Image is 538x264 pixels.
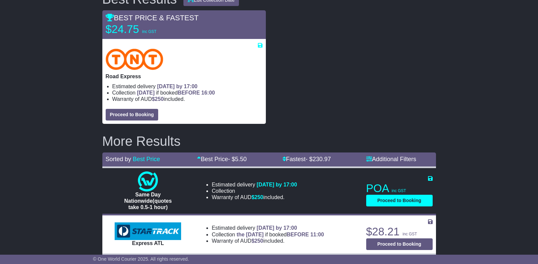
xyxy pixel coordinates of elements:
[212,181,297,188] li: Estimated delivery
[212,238,324,244] li: Warranty of AUD included.
[112,96,263,102] li: Warranty of AUD included.
[366,182,433,195] p: POA
[112,90,263,96] li: Collection
[282,156,331,162] a: Fastest- $230.97
[237,232,264,237] span: the [DATE]
[257,182,297,187] span: [DATE] by 17:00
[112,83,263,90] li: Estimated delivery
[102,134,436,148] h2: More Results
[255,238,264,244] span: 250
[137,90,215,96] span: if booked
[366,238,433,250] button: Proceed to Booking
[366,225,433,238] p: $28.21
[106,49,163,70] img: TNT Domestic: Road Express
[138,171,158,191] img: One World Courier: Same Day Nationwide(quotes take 0.5-1 hour)
[142,29,157,34] span: inc GST
[106,73,263,80] p: Road Express
[403,232,417,236] span: inc GST
[106,109,158,121] button: Proceed to Booking
[252,238,264,244] span: $
[133,156,160,162] a: Best Price
[366,195,433,206] button: Proceed to Booking
[197,156,247,162] a: Best Price- $5.50
[228,156,247,162] span: - $
[212,225,324,231] li: Estimated delivery
[310,232,324,237] span: 11:00
[132,240,164,246] span: Express ATL
[157,84,198,89] span: [DATE] by 17:00
[366,156,416,162] a: Additional Filters
[93,256,189,262] span: © One World Courier 2025. All rights reserved.
[178,90,200,96] span: BEFORE
[313,156,331,162] span: 230.97
[235,156,247,162] span: 5.50
[252,194,264,200] span: $
[155,96,164,102] span: 250
[212,188,297,194] li: Collection
[287,232,309,237] span: BEFORE
[115,222,181,240] img: StarTrack: Express ATL
[392,188,406,193] span: inc GST
[212,231,324,238] li: Collection
[106,14,199,22] span: BEST PRICE & FASTEST
[106,156,131,162] span: Sorted by
[306,156,331,162] span: - $
[152,96,164,102] span: $
[257,225,297,231] span: [DATE] by 17:00
[237,232,324,237] span: if booked
[201,90,215,96] span: 16:00
[255,194,264,200] span: 250
[137,90,155,96] span: [DATE]
[106,23,189,36] p: $24.75
[124,192,172,210] span: Same Day Nationwide(quotes take 0.5-1 hour)
[212,194,297,200] li: Warranty of AUD included.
